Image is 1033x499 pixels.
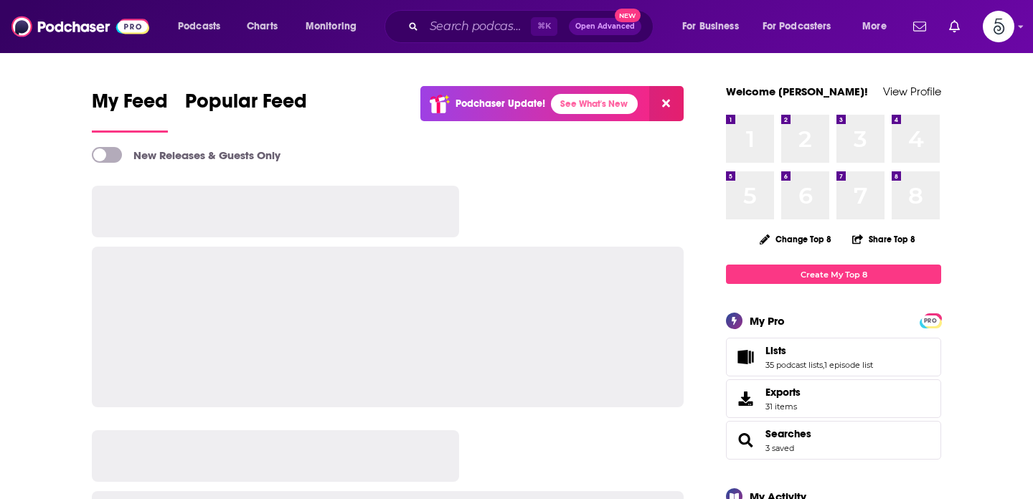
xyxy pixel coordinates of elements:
span: New [615,9,641,22]
a: Charts [237,15,286,38]
span: Charts [247,16,278,37]
span: Open Advanced [575,23,635,30]
button: Open AdvancedNew [569,18,641,35]
div: Search podcasts, credits, & more... [398,10,667,43]
button: open menu [296,15,375,38]
a: Show notifications dropdown [943,14,966,39]
input: Search podcasts, credits, & more... [424,15,531,38]
span: For Podcasters [763,16,831,37]
span: More [862,16,887,37]
button: Show profile menu [983,11,1014,42]
span: Monitoring [306,16,357,37]
a: See What's New [551,94,638,114]
span: Logged in as Spiral5-G2 [983,11,1014,42]
span: Podcasts [178,16,220,37]
button: open menu [168,15,239,38]
button: open menu [852,15,905,38]
img: Podchaser - Follow, Share and Rate Podcasts [11,13,149,40]
img: User Profile [983,11,1014,42]
button: open menu [672,15,757,38]
span: For Business [682,16,739,37]
button: open menu [753,15,852,38]
a: Show notifications dropdown [907,14,932,39]
span: ⌘ K [531,17,557,36]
